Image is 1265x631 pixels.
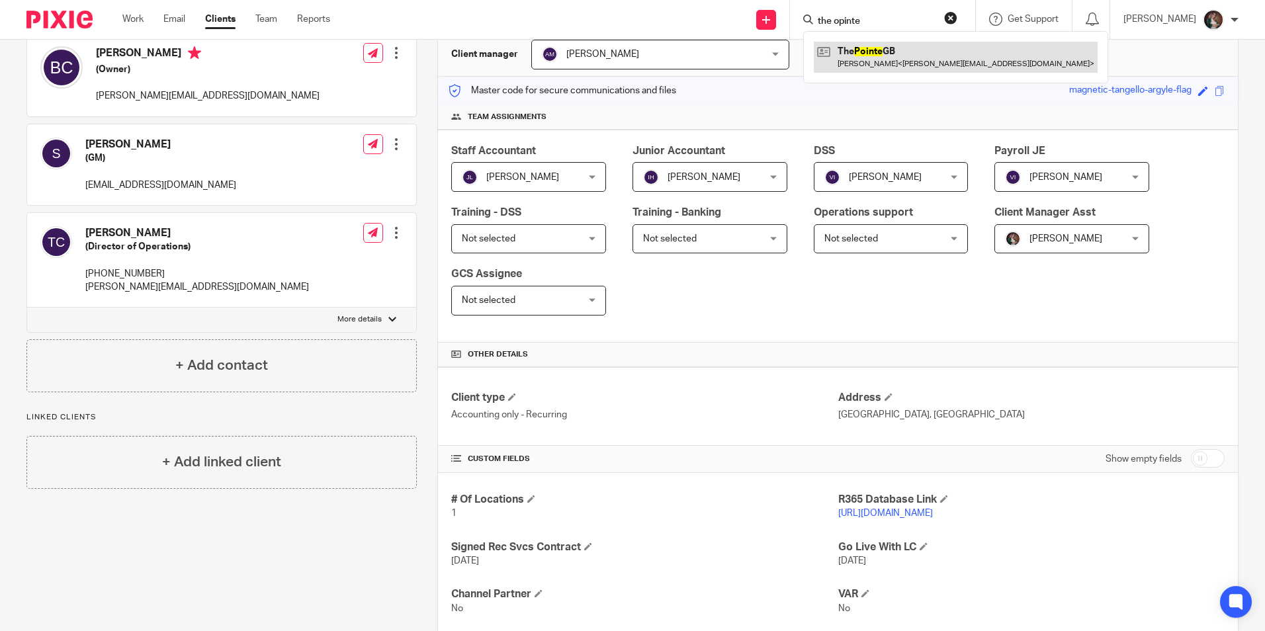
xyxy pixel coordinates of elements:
[96,46,320,63] h4: [PERSON_NAME]
[40,226,72,258] img: svg%3E
[566,50,639,59] span: [PERSON_NAME]
[451,269,522,279] span: GCS Assignee
[1106,452,1182,466] label: Show empty fields
[451,493,838,507] h4: # Of Locations
[816,16,936,28] input: Search
[838,556,866,566] span: [DATE]
[643,169,659,185] img: svg%3E
[175,355,268,376] h4: + Add contact
[26,11,93,28] img: Pixie
[838,509,933,518] a: [URL][DOMAIN_NAME]
[468,349,528,360] span: Other details
[337,314,382,325] p: More details
[838,408,1225,421] p: [GEOGRAPHIC_DATA], [GEOGRAPHIC_DATA]
[994,146,1045,156] span: Payroll JE
[451,48,518,61] h3: Client manager
[1005,169,1021,185] img: svg%3E
[451,604,463,613] span: No
[838,493,1225,507] h4: R365 Database Link
[40,138,72,169] img: svg%3E
[448,84,676,97] p: Master code for secure communications and files
[462,296,515,305] span: Not selected
[188,46,201,60] i: Primary
[1029,234,1102,243] span: [PERSON_NAME]
[1029,173,1102,182] span: [PERSON_NAME]
[451,556,479,566] span: [DATE]
[1008,15,1059,24] span: Get Support
[1123,13,1196,26] p: [PERSON_NAME]
[632,207,721,218] span: Training - Banking
[486,173,559,182] span: [PERSON_NAME]
[814,207,913,218] span: Operations support
[824,169,840,185] img: svg%3E
[451,207,521,218] span: Training - DSS
[451,509,457,518] span: 1
[26,412,417,423] p: Linked clients
[85,179,236,192] p: [EMAIL_ADDRESS][DOMAIN_NAME]
[542,46,558,62] img: svg%3E
[96,89,320,103] p: [PERSON_NAME][EMAIL_ADDRESS][DOMAIN_NAME]
[1005,231,1021,247] img: Profile%20picture%20JUS.JPG
[462,234,515,243] span: Not selected
[163,13,185,26] a: Email
[824,234,878,243] span: Not selected
[838,540,1225,554] h4: Go Live With LC
[451,408,838,421] p: Accounting only - Recurring
[40,46,83,89] img: svg%3E
[468,112,546,122] span: Team assignments
[96,63,320,76] h5: (Owner)
[668,173,740,182] span: [PERSON_NAME]
[451,540,838,554] h4: Signed Rec Svcs Contract
[85,267,309,280] p: [PHONE_NUMBER]
[1203,9,1224,30] img: Profile%20picture%20JUS.JPG
[994,207,1096,218] span: Client Manager Asst
[85,240,309,253] h5: (Director of Operations)
[632,146,725,156] span: Junior Accountant
[1069,83,1192,99] div: magnetic-tangello-argyle-flag
[838,604,850,613] span: No
[462,169,478,185] img: svg%3E
[838,391,1225,405] h4: Address
[451,587,838,601] h4: Channel Partner
[451,454,838,464] h4: CUSTOM FIELDS
[297,13,330,26] a: Reports
[643,234,697,243] span: Not selected
[162,452,281,472] h4: + Add linked client
[838,587,1225,601] h4: VAR
[451,146,536,156] span: Staff Accountant
[944,11,957,24] button: Clear
[85,138,236,151] h4: [PERSON_NAME]
[849,173,922,182] span: [PERSON_NAME]
[205,13,236,26] a: Clients
[85,151,236,165] h5: (GM)
[122,13,144,26] a: Work
[814,146,835,156] span: DSS
[451,391,838,405] h4: Client type
[85,226,309,240] h4: [PERSON_NAME]
[85,280,309,294] p: [PERSON_NAME][EMAIL_ADDRESS][DOMAIN_NAME]
[255,13,277,26] a: Team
